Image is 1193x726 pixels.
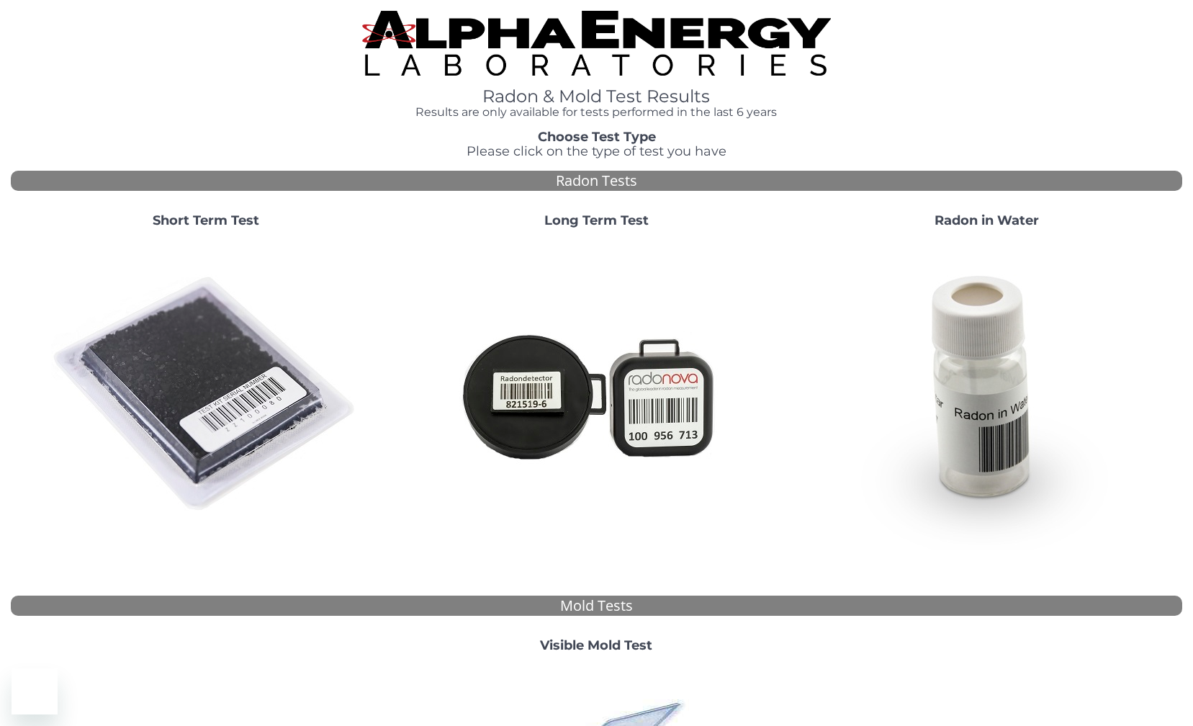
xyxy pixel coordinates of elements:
[544,212,649,228] strong: Long Term Test
[832,240,1142,550] img: RadoninWater.jpg
[467,143,726,159] span: Please click on the type of test you have
[538,129,656,145] strong: Choose Test Type
[11,171,1182,192] div: Radon Tests
[441,240,751,550] img: Radtrak2vsRadtrak3.jpg
[362,87,831,106] h1: Radon & Mold Test Results
[51,240,361,550] img: ShortTerm.jpg
[11,596,1182,617] div: Mold Tests
[935,212,1039,228] strong: Radon in Water
[12,668,58,714] iframe: Button to launch messaging window
[540,637,652,653] strong: Visible Mold Test
[153,212,259,228] strong: Short Term Test
[362,106,831,119] h4: Results are only available for tests performed in the last 6 years
[362,11,831,76] img: TightCrop.jpg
